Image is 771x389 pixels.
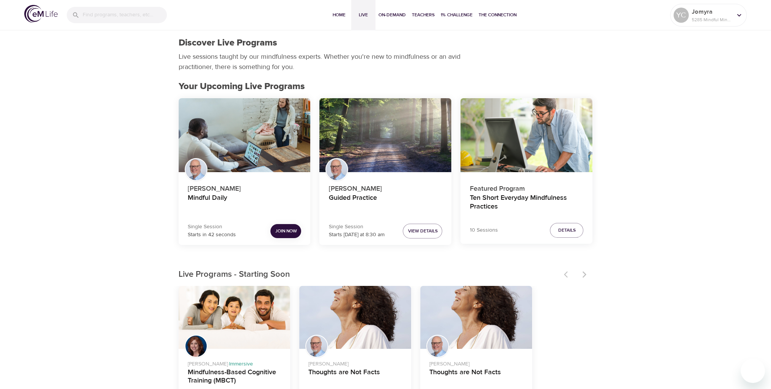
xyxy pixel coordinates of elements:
[429,368,523,386] h4: Thoughts are Not Facts
[24,5,58,23] img: logo
[179,52,463,72] p: Live sessions taught by our mindfulness experts. Whether you're new to mindfulness or an avid pra...
[275,227,297,235] span: Join Now
[470,194,583,212] h4: Ten Short Everyday Mindfulness Practices
[188,368,281,386] h4: Mindfulness-Based Cognitive Training (MBCT)
[420,286,532,349] button: Thoughts are Not Facts
[441,11,473,19] span: 1% Challenge
[270,224,301,238] button: Join Now
[692,16,732,23] p: 5285 Mindful Minutes
[412,11,435,19] span: Teachers
[188,231,236,239] p: Starts in 42 seconds
[229,361,253,367] span: Immersive
[479,11,517,19] span: The Connection
[354,11,372,19] span: Live
[378,11,406,19] span: On-Demand
[558,226,575,234] span: Details
[319,98,451,173] button: Guided Practice
[692,7,732,16] p: Jomyra
[179,268,559,281] p: Live Programs - Starting Soon
[188,194,301,212] h4: Mindful Daily
[330,11,348,19] span: Home
[429,357,523,368] p: [PERSON_NAME]
[550,223,583,238] button: Details
[328,231,384,239] p: Starts [DATE] at 8:30 am
[83,7,167,23] input: Find programs, teachers, etc...
[470,226,498,234] p: 10 Sessions
[741,359,765,383] iframe: Button to launch messaging window
[179,286,290,349] button: Mindfulness-Based Cognitive Training (MBCT)
[328,180,442,194] p: [PERSON_NAME]
[470,180,583,194] p: Featured Program
[188,180,301,194] p: [PERSON_NAME]
[179,98,311,173] button: Mindful Daily
[188,223,236,231] p: Single Session
[299,286,411,349] button: Thoughts are Not Facts
[328,194,442,212] h4: Guided Practice
[408,227,437,235] span: View Details
[674,8,689,23] div: YC
[308,357,402,368] p: [PERSON_NAME]
[179,38,277,49] h1: Discover Live Programs
[308,368,402,386] h4: Thoughts are Not Facts
[460,98,592,173] button: Ten Short Everyday Mindfulness Practices
[403,224,442,238] button: View Details
[188,357,281,368] p: [PERSON_NAME] ·
[328,223,384,231] p: Single Session
[179,81,593,92] h2: Your Upcoming Live Programs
